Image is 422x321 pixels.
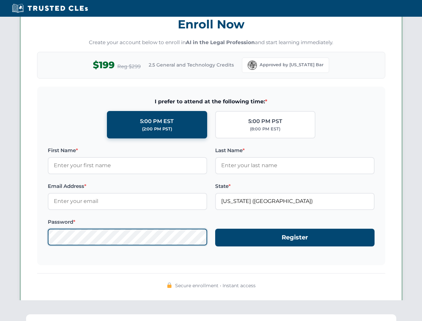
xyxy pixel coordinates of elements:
[186,39,255,45] strong: AI in the Legal Profession
[142,126,172,132] div: (2:00 PM PST)
[260,62,323,68] span: Approved by [US_STATE] Bar
[175,282,256,289] span: Secure enrollment • Instant access
[48,157,207,174] input: Enter your first name
[250,126,280,132] div: (8:00 PM EST)
[248,61,257,70] img: Florida Bar
[10,3,90,13] img: Trusted CLEs
[48,182,207,190] label: Email Address
[117,63,141,71] span: Reg $299
[215,229,375,246] button: Register
[215,182,375,190] label: State
[215,193,375,210] input: Florida (FL)
[140,117,174,126] div: 5:00 PM EST
[48,146,207,154] label: First Name
[37,39,385,46] p: Create your account below to enroll in and start learning immediately.
[48,193,207,210] input: Enter your email
[167,283,172,288] img: 🔒
[149,61,234,69] span: 2.5 General and Technology Credits
[37,14,385,35] h3: Enroll Now
[48,97,375,106] span: I prefer to attend at the following time:
[215,146,375,154] label: Last Name
[48,218,207,226] label: Password
[248,117,282,126] div: 5:00 PM PST
[215,157,375,174] input: Enter your last name
[93,58,115,73] span: $199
